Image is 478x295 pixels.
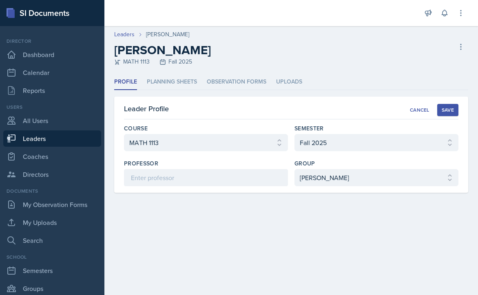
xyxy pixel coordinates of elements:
[3,130,101,147] a: Leaders
[114,30,135,39] a: Leaders
[3,232,101,249] a: Search
[3,166,101,183] a: Directors
[124,159,158,167] label: Professor
[124,169,288,186] input: Enter professor
[3,253,101,261] div: School
[3,187,101,195] div: Documents
[3,46,101,63] a: Dashboard
[3,37,101,45] div: Director
[410,107,429,113] div: Cancel
[114,43,211,57] h2: [PERSON_NAME]
[276,74,302,90] li: Uploads
[442,107,454,113] div: Save
[3,262,101,279] a: Semesters
[3,82,101,99] a: Reports
[207,74,266,90] li: Observation Forms
[114,74,137,90] li: Profile
[147,74,197,90] li: Planning Sheets
[3,112,101,129] a: All Users
[124,124,148,132] label: Course
[114,57,211,66] div: MATH 1113 Fall 2025
[3,196,101,213] a: My Observation Forms
[3,148,101,165] a: Coaches
[3,103,101,111] div: Users
[437,104,458,116] button: Save
[405,104,434,116] button: Cancel
[146,30,189,39] div: [PERSON_NAME]
[294,124,324,132] label: Semester
[3,214,101,231] a: My Uploads
[3,64,101,81] a: Calendar
[124,103,169,114] h3: Leader Profile
[294,159,315,167] label: Group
